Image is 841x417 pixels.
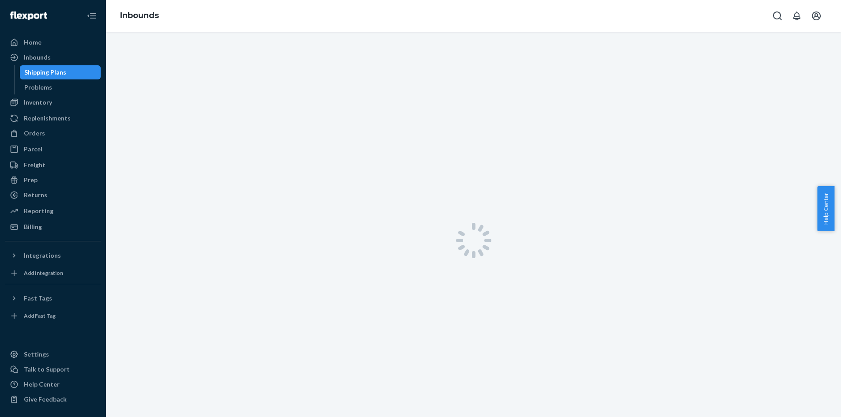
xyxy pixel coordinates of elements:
[24,222,42,231] div: Billing
[24,251,61,260] div: Integrations
[24,350,49,359] div: Settings
[5,362,101,376] button: Talk to Support
[5,309,101,323] a: Add Fast Tag
[807,7,825,25] button: Open account menu
[5,173,101,187] a: Prep
[5,126,101,140] a: Orders
[5,158,101,172] a: Freight
[24,98,52,107] div: Inventory
[5,50,101,64] a: Inbounds
[24,38,41,47] div: Home
[20,65,101,79] a: Shipping Plans
[5,204,101,218] a: Reporting
[24,176,38,184] div: Prep
[24,68,66,77] div: Shipping Plans
[24,129,45,138] div: Orders
[5,111,101,125] a: Replenishments
[24,269,63,277] div: Add Integration
[5,220,101,234] a: Billing
[5,377,101,391] a: Help Center
[24,191,47,199] div: Returns
[83,7,101,25] button: Close Navigation
[24,53,51,62] div: Inbounds
[24,294,52,303] div: Fast Tags
[5,95,101,109] a: Inventory
[5,248,101,263] button: Integrations
[24,114,71,123] div: Replenishments
[24,83,52,92] div: Problems
[20,80,101,94] a: Problems
[24,365,70,374] div: Talk to Support
[24,145,42,154] div: Parcel
[5,188,101,202] a: Returns
[24,395,67,404] div: Give Feedback
[5,291,101,305] button: Fast Tags
[5,35,101,49] a: Home
[769,7,786,25] button: Open Search Box
[10,11,47,20] img: Flexport logo
[5,392,101,406] button: Give Feedback
[5,347,101,361] a: Settings
[113,3,166,29] ol: breadcrumbs
[24,380,60,389] div: Help Center
[24,207,53,215] div: Reporting
[788,7,806,25] button: Open notifications
[5,266,101,280] a: Add Integration
[24,312,56,319] div: Add Fast Tag
[817,186,834,231] button: Help Center
[5,142,101,156] a: Parcel
[120,11,159,20] a: Inbounds
[24,161,45,169] div: Freight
